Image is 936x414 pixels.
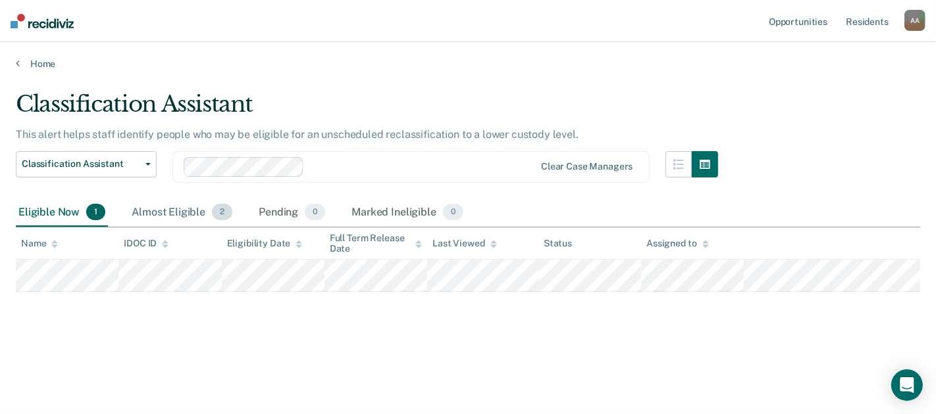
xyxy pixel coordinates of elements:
[443,204,463,221] span: 0
[86,204,105,221] span: 1
[11,14,74,28] img: Recidiviz
[305,204,325,221] span: 0
[129,198,235,227] div: Almost Eligible2
[541,161,633,172] div: Clear case managers
[904,10,925,31] button: AA
[904,10,925,31] div: A A
[330,233,422,255] div: Full Term Release Date
[256,198,328,227] div: Pending0
[22,158,140,170] span: Classification Assistant
[16,151,157,177] button: Classification Assistant
[16,58,920,70] a: Home
[891,369,923,401] div: Open Intercom Messenger
[212,204,232,221] span: 2
[227,238,303,249] div: Eligibility Date
[21,238,58,249] div: Name
[544,238,572,249] div: Status
[16,198,108,227] div: Eligible Now1
[349,198,466,227] div: Marked Ineligible0
[646,238,708,249] div: Assigned to
[124,238,169,249] div: IDOC ID
[432,238,496,249] div: Last Viewed
[16,91,718,128] div: Classification Assistant
[16,128,579,141] p: This alert helps staff identify people who may be eligible for an unscheduled reclassification to...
